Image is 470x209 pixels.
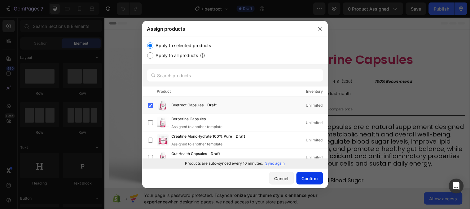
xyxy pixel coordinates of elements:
p: Balanced Blood Sugar [203,161,264,171]
p: No compare price [223,92,253,96]
span: Creatine MonoHydrate 100% Pure [172,133,232,140]
img: product-img [157,134,169,146]
label: Apply to selected products [153,42,211,49]
button: Confirm [296,172,323,185]
div: Assign products [142,21,312,37]
p: Products are auto-synced every 10 minutes. [185,161,263,166]
div: Draft [234,133,248,140]
div: Cancel [275,175,289,182]
div: $35.00 [191,87,218,100]
div: /> [142,37,328,168]
h1: Berberine Capsules [191,31,367,55]
p: Berberine capsules are a natural supplement designed to support metabolic health and overall well... [191,108,367,153]
span: Beetroot Capsules [172,102,204,109]
div: Unlimited [306,120,328,126]
label: Apply to all products [153,52,198,59]
div: Draft [209,151,223,157]
div: Unlimited [306,137,328,143]
img: product-img [157,117,169,129]
span: Berberine Capsules [172,116,206,123]
div: Open Intercom Messenger [449,179,464,193]
img: product-img [157,151,169,164]
p: 4.8 (236) [232,63,253,69]
div: Unlimited [306,154,328,161]
p: Sync again [266,161,285,166]
div: Assigned to another template [172,124,223,130]
div: Product [157,88,171,95]
div: Inventory [306,88,323,95]
p: 100% Recommend [275,63,313,69]
div: Confirm [302,175,318,182]
input: Search products [147,69,323,82]
div: Draft [205,102,219,108]
span: Gut Health Capsules [172,151,207,158]
p: 300+ bought in the last month [191,75,367,81]
button: Cancel [269,172,294,185]
div: Assigned to another template [172,141,258,147]
div: Unlimited [306,102,328,109]
img: product-img [157,99,169,112]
